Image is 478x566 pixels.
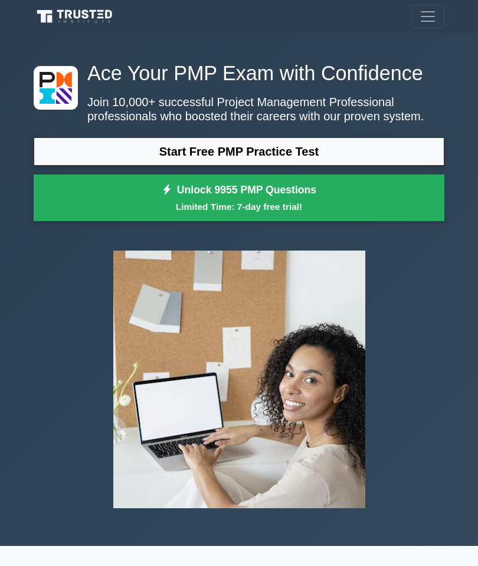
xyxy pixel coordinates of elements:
button: Toggle navigation [411,5,444,28]
h1: Ace Your PMP Exam with Confidence [34,61,444,85]
a: Unlock 9955 PMP QuestionsLimited Time: 7-day free trial! [34,175,444,222]
small: Limited Time: 7-day free trial! [48,200,430,213]
a: Start Free PMP Practice Test [34,137,444,166]
p: Join 10,000+ successful Project Management Professional professionals who boosted their careers w... [34,95,444,123]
